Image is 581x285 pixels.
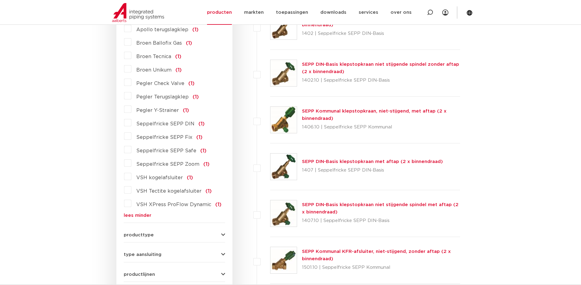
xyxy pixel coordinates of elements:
a: SEPP DIN-Basis klepstopkraan niet stijgende spindel met aftap (2 x binnendraad) [302,202,458,214]
span: (1) [198,121,205,126]
span: (1) [192,27,198,32]
span: Pegler Terugslagklep [136,94,189,99]
span: producttype [124,233,154,237]
img: Thumbnail for SEPP DIN-Basis klepstopkraan stijgende spindel zonder aftap (2 x binnendraad) [270,13,297,39]
span: Apollo terugslagklep [136,27,188,32]
span: productlijnen [124,272,155,277]
span: (1) [175,68,182,72]
span: (1) [196,135,202,140]
span: (1) [175,54,181,59]
img: Thumbnail for SEPP DIN-Basis klepstopkraan met aftap (2 x binnendraad) [270,154,297,180]
span: VSH Tectite kogelafsluiter [136,189,202,194]
span: Pegler Y-Strainer [136,108,179,113]
span: Seppelfricke SEPP Safe [136,148,196,153]
a: lees minder [124,213,225,218]
span: (1) [193,94,199,99]
span: Broen Unikum [136,68,172,72]
p: 1406.10 | Seppelfricke SEPP Kommunal [302,122,460,132]
a: SEPP DIN-Basis klepstopkraan niet stijgende spindel zonder aftap (2 x binnendraad) [302,62,459,74]
span: Seppelfricke SEPP Fix [136,135,192,140]
span: VSH XPress ProFlow Dynamic [136,202,211,207]
span: Pegler Check Valve [136,81,184,86]
span: (1) [215,202,221,207]
span: (1) [187,175,193,180]
span: VSH kogelafsluiter [136,175,183,180]
button: type aansluiting [124,252,225,257]
img: Thumbnail for SEPP DIN-Basis klepstopkraan niet stijgende spindel met aftap (2 x binnendraad) [270,200,297,227]
p: 1402.10 | Seppelfricke SEPP DIN-Basis [302,76,460,85]
p: 1407.10 | Seppelfricke SEPP DIN-Basis [302,216,460,226]
span: Seppelfricke SEPP DIN [136,121,194,126]
span: (1) [200,148,206,153]
span: type aansluiting [124,252,161,257]
a: SEPP DIN-Basis klepstopkraan met aftap (2 x binnendraad) [302,159,443,164]
span: Broen Ballofix Gas [136,41,182,46]
p: 1407 | Seppelfricke SEPP DIN-Basis [302,165,443,175]
img: Thumbnail for SEPP Kommunal KFR-afsluiter, niet-stijgend, zonder aftap (2 x binnendraad) [270,247,297,273]
img: Thumbnail for SEPP Kommunal klepstopkraan, niet-stijgend, met aftap (2 x binnendraad) [270,107,297,133]
span: Broen Tecnica [136,54,171,59]
p: 1501.10 | Seppelfricke SEPP Kommunal [302,263,460,272]
span: (1) [203,162,209,167]
span: Seppelfricke SEPP Zoom [136,162,199,167]
span: (1) [206,189,212,194]
a: SEPP Kommunal KFR-afsluiter, niet-stijgend, zonder aftap (2 x binnendraad) [302,249,451,261]
a: SEPP Kommunal klepstopkraan, niet-stijgend, met aftap (2 x binnendraad) [302,109,447,121]
p: 1402 | Seppelfricke SEPP DIN-Basis [302,29,460,39]
span: (1) [186,41,192,46]
span: (1) [188,81,194,86]
button: producttype [124,233,225,237]
img: Thumbnail for SEPP DIN-Basis klepstopkraan niet stijgende spindel zonder aftap (2 x binnendraad) [270,60,297,86]
span: (1) [183,108,189,113]
button: productlijnen [124,272,225,277]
